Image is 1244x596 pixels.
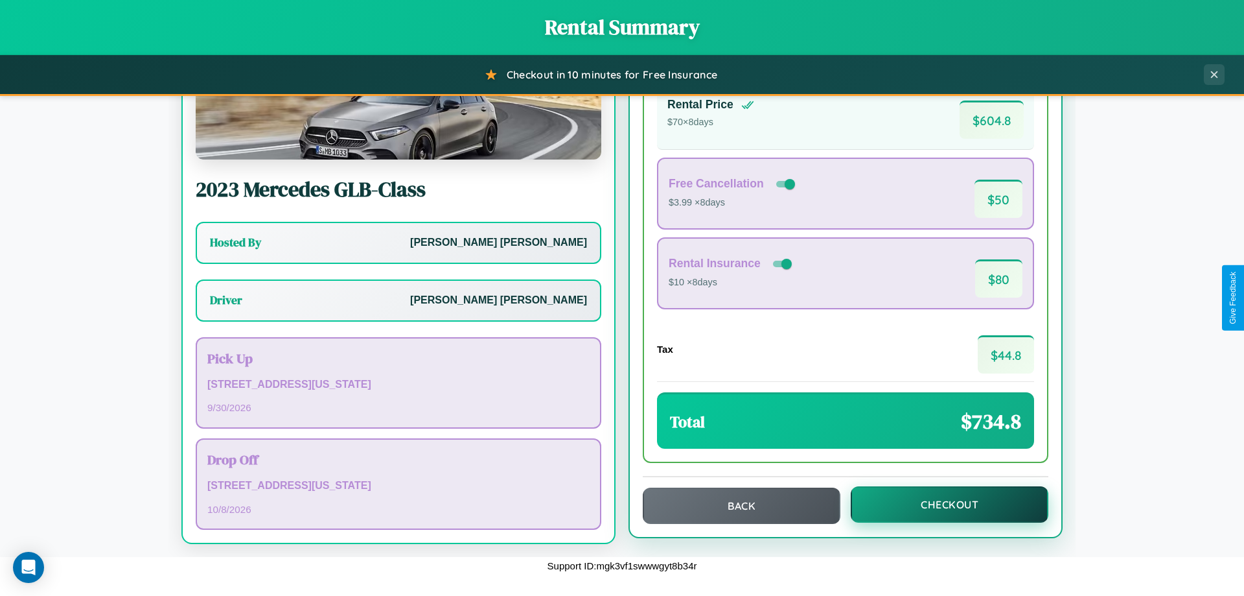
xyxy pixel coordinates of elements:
[974,180,1022,218] span: $ 50
[207,501,590,518] p: 10 / 8 / 2026
[851,486,1048,523] button: Checkout
[978,335,1034,374] span: $ 44.8
[667,98,733,112] h4: Rental Price
[670,411,705,433] h3: Total
[507,68,717,81] span: Checkout in 10 minutes for Free Insurance
[1228,272,1238,324] div: Give Feedback
[207,450,590,469] h3: Drop Off
[657,344,673,355] h4: Tax
[13,552,44,583] div: Open Intercom Messenger
[669,195,798,211] p: $3.99 × 8 days
[207,399,590,416] p: 9 / 30 / 2026
[643,488,840,524] button: Back
[210,292,242,308] h3: Driver
[410,291,587,310] p: [PERSON_NAME] [PERSON_NAME]
[669,257,761,270] h4: Rental Insurance
[210,235,261,250] h3: Hosted By
[13,13,1231,42] h1: Rental Summary
[207,375,590,394] p: [STREET_ADDRESS][US_STATE]
[960,101,1024,139] span: $ 604.8
[547,557,697,575] p: Support ID: mgk3vf1swwwgyt8b34r
[207,477,590,495] p: [STREET_ADDRESS][US_STATE]
[961,407,1021,436] span: $ 734.8
[975,259,1022,298] span: $ 80
[410,233,587,252] p: [PERSON_NAME] [PERSON_NAME]
[669,274,794,291] p: $10 × 8 days
[207,349,590,368] h3: Pick Up
[667,114,754,131] p: $ 70 × 8 days
[196,175,601,204] h2: 2023 Mercedes GLB-Class
[669,177,764,191] h4: Free Cancellation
